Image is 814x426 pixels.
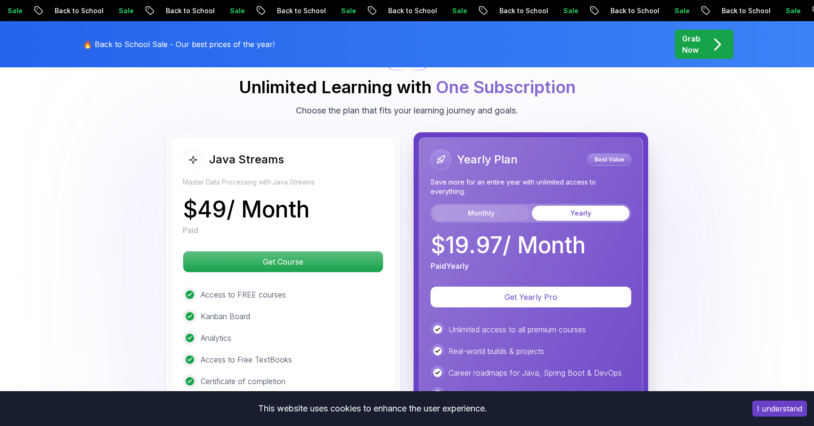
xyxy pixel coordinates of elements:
[667,6,697,16] p: Sale
[431,234,586,257] p: $ 19.97 / Month
[183,257,383,266] a: Get Course
[431,287,631,307] button: Get Yearly Pro
[183,198,309,221] p: $ 49 / Month
[269,6,334,16] p: Back to School
[183,177,383,187] p: Master Data Processing with Java Streams
[431,177,631,196] p: Save more for an entire year with unlimited access to everything.
[457,152,518,167] h2: Yearly Plan
[296,104,518,117] p: Choose the plan that fits your learning journey and goals.
[201,311,250,322] p: Kanban Board
[183,225,198,236] p: Paid
[201,332,231,344] p: Analytics
[158,6,222,16] p: Back to School
[431,260,469,272] p: Paid Yearly
[431,292,631,302] a: Get Yearly Pro
[334,6,364,16] p: Sale
[752,401,807,417] button: Accept cookies
[7,398,738,419] div: This website uses cookies to enhance the user experience.
[532,206,629,221] button: Yearly
[83,39,275,50] p: 🔥 Back to School Sale - Our best prices of the year!
[436,77,576,97] span: One Subscription
[448,346,544,357] p: Real-world builds & projects
[603,6,667,16] p: Back to School
[201,376,285,387] p: Certificate of completion
[778,6,808,16] p: Sale
[381,6,445,16] p: Back to School
[239,78,576,96] h2: Unlimited Learning with
[432,206,530,221] button: Monthly
[201,354,292,365] p: Access to Free TextBooks
[445,6,475,16] p: Sale
[589,155,630,164] p: Best Value
[47,6,111,16] p: Back to School
[556,6,586,16] p: Sale
[183,251,383,273] button: Get Course
[111,6,141,16] p: Sale
[682,33,700,56] p: Grab Now
[492,6,556,16] p: Back to School
[222,6,252,16] p: Sale
[209,152,284,167] h2: Java Streams
[448,389,535,400] p: Unlimited Kanban Boards
[201,289,286,300] p: Access to FREE courses
[714,6,778,16] p: Back to School
[448,324,586,335] p: Unlimited access to all premium courses
[448,367,622,378] p: Career roadmaps for Java, Spring Boot & DevOps
[183,251,383,272] p: Get Course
